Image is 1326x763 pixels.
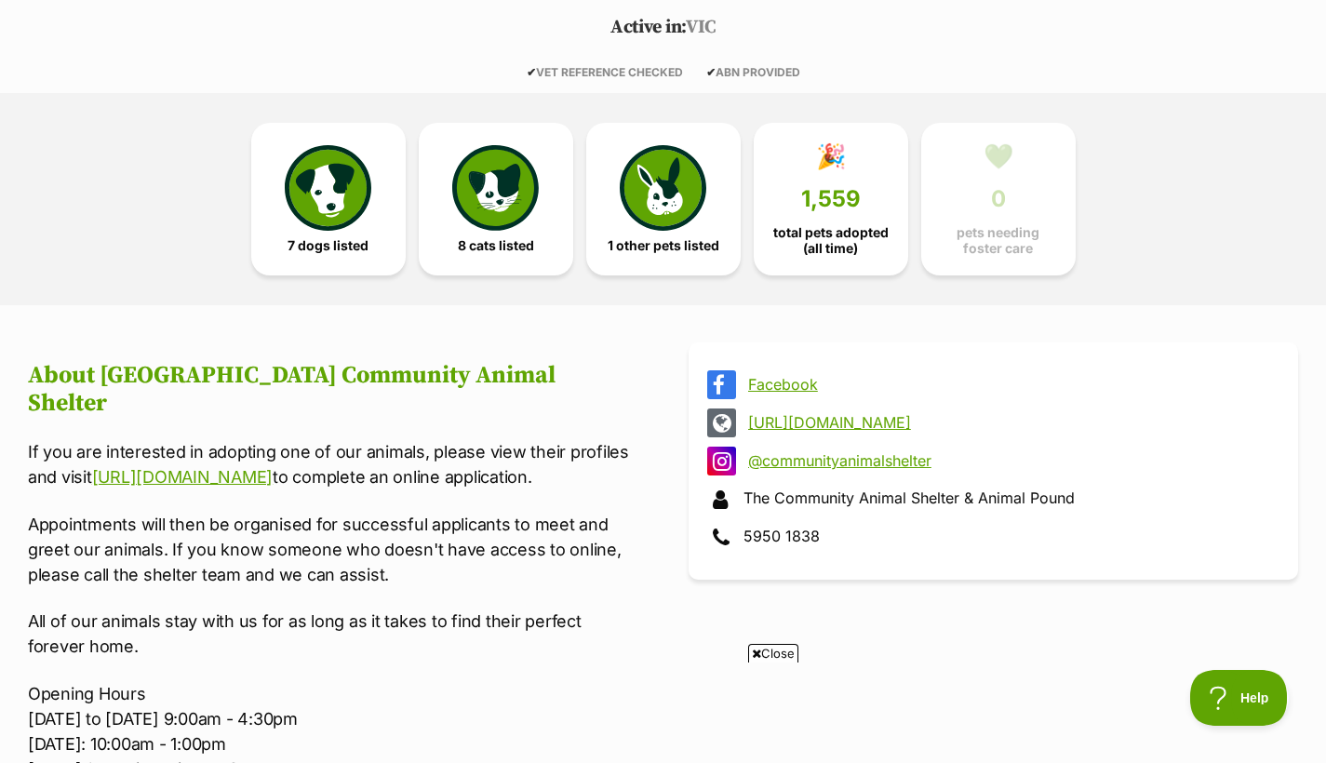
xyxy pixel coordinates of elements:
[92,467,273,487] a: [URL][DOMAIN_NAME]
[452,145,538,231] img: cat-icon-068c71abf8fe30c970a85cd354bc8e23425d12f6e8612795f06af48be43a487a.svg
[419,123,573,275] a: 8 cats listed
[748,414,1272,431] a: [URL][DOMAIN_NAME]
[285,145,370,231] img: petrescue-icon-eee76f85a60ef55c4a1927667547b313a7c0e82042636edf73dce9c88f694885.svg
[937,225,1060,255] span: pets needing foster care
[921,123,1076,275] a: 💚 0 pets needing foster care
[620,145,705,231] img: bunny-icon-b786713a4a21a2fe6d13e954f4cb29d131f1b31f8a74b52ca2c6d2999bc34bbe.svg
[610,16,686,39] span: Active in:
[748,644,798,663] span: Close
[748,376,1272,393] a: Facebook
[984,142,1013,170] div: 💚
[991,186,1006,212] span: 0
[608,238,719,253] span: 1 other pets listed
[527,65,536,79] icon: ✔
[707,485,1279,514] div: The Community Animal Shelter & Animal Pound
[707,523,1279,552] div: 5950 1838
[527,65,683,79] span: VET REFERENCE CHECKED
[458,238,534,253] span: 8 cats listed
[251,123,406,275] a: 7 dogs listed
[28,439,637,489] p: If you are interested in adopting one of our animals, please view their profiles and visit to com...
[748,452,1272,469] a: @communityanimalshelter
[325,670,1002,754] iframe: Advertisement
[586,123,741,275] a: 1 other pets listed
[754,123,908,275] a: 🎉 1,559 total pets adopted (all time)
[288,238,368,253] span: 7 dogs listed
[1190,670,1289,726] iframe: Help Scout Beacon - Open
[801,186,861,212] span: 1,559
[706,65,800,79] span: ABN PROVIDED
[706,65,716,79] icon: ✔
[28,362,637,418] h2: About [GEOGRAPHIC_DATA] Community Animal Shelter
[28,609,637,659] p: All of our animals stay with us for as long as it takes to find their perfect forever home.
[28,512,637,587] p: Appointments will then be organised for successful applicants to meet and greet our animals. If y...
[816,142,846,170] div: 🎉
[770,225,892,255] span: total pets adopted (all time)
